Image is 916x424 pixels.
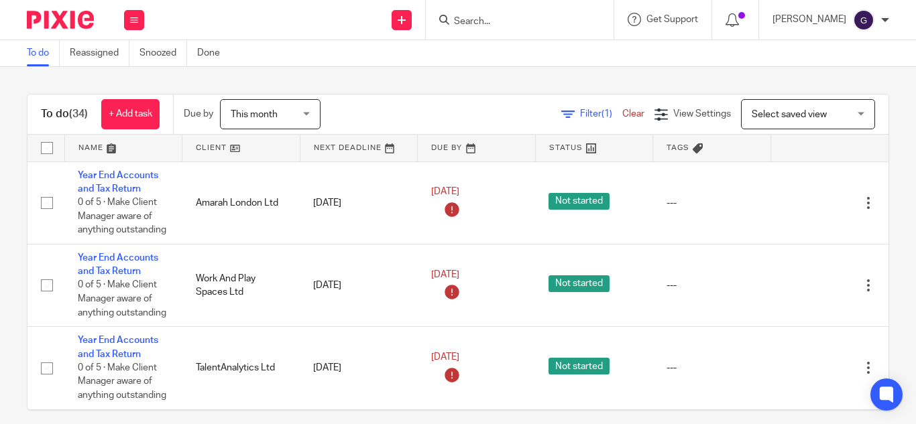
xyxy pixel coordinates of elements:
span: Not started [549,358,610,374]
span: [DATE] [431,352,459,362]
span: Get Support [646,15,698,24]
span: (34) [69,109,88,119]
span: Tags [667,144,689,151]
td: TalentAnalytics Ltd [182,327,300,409]
span: [DATE] [431,188,459,197]
span: View Settings [673,109,731,119]
td: [DATE] [300,327,418,409]
td: [DATE] [300,244,418,326]
div: --- [667,196,758,210]
a: Snoozed [139,40,187,66]
a: To do [27,40,60,66]
h1: To do [41,107,88,121]
input: Search [453,16,573,28]
td: [DATE] [300,161,418,244]
span: Not started [549,193,610,210]
span: 0 of 5 · Make Client Manager aware of anything outstanding [78,281,166,317]
a: Done [197,40,230,66]
img: svg%3E [853,9,874,31]
a: Year End Accounts and Tax Return [78,336,158,358]
span: Not started [549,275,610,292]
a: Reassigned [70,40,129,66]
td: Work And Play Spaces Ltd [182,244,300,326]
a: Year End Accounts and Tax Return [78,253,158,276]
span: Select saved view [752,110,827,119]
span: (1) [602,109,612,119]
p: Due by [184,107,213,121]
span: [DATE] [431,270,459,279]
div: --- [667,361,758,374]
span: 0 of 5 · Make Client Manager aware of anything outstanding [78,363,166,400]
span: 0 of 5 · Make Client Manager aware of anything outstanding [78,198,166,234]
div: --- [667,279,758,292]
span: Filter [580,109,622,119]
img: Pixie [27,11,94,29]
a: Year End Accounts and Tax Return [78,171,158,194]
td: Amarah London Ltd [182,161,300,244]
a: + Add task [101,99,160,129]
a: Clear [622,109,644,119]
p: [PERSON_NAME] [772,13,846,26]
span: This month [231,110,278,119]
